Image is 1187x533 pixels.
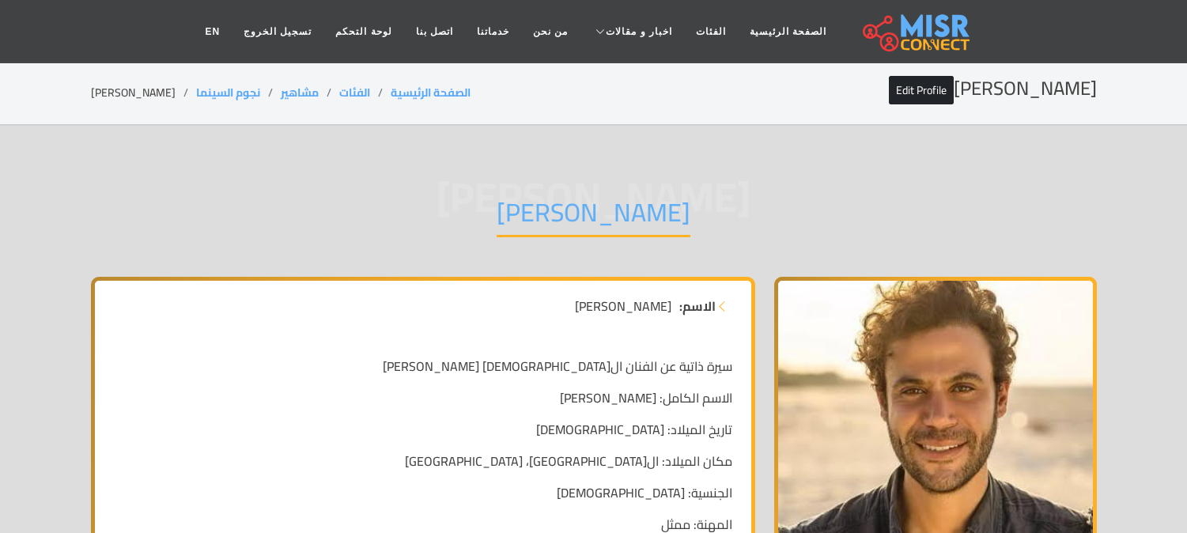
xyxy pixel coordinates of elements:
a: Edit Profile [889,76,954,104]
img: main.misr_connect [863,12,969,51]
p: الجنسية: [DEMOGRAPHIC_DATA] [114,483,732,502]
a: خدماتنا [465,17,521,47]
h2: [PERSON_NAME] [889,77,1097,100]
a: مشاهير [281,82,319,103]
a: اخبار و مقالات [580,17,684,47]
a: EN [193,17,232,47]
a: تسجيل الخروج [232,17,323,47]
a: الصفحة الرئيسية [738,17,838,47]
span: اخبار و مقالات [606,25,672,39]
span: [PERSON_NAME] [575,297,671,316]
a: اتصل بنا [404,17,465,47]
a: الفئات [339,82,370,103]
h1: [PERSON_NAME] [497,197,690,237]
a: نجوم السينما [196,82,260,103]
p: تاريخ الميلاد: [DEMOGRAPHIC_DATA] [114,420,732,439]
a: لوحة التحكم [323,17,403,47]
a: الصفحة الرئيسية [391,82,471,103]
a: الفئات [684,17,738,47]
li: [PERSON_NAME] [91,85,196,101]
p: سيرة ذاتية عن الفنان ال[DEMOGRAPHIC_DATA] [PERSON_NAME] [114,357,732,376]
a: من نحن [521,17,580,47]
p: الاسم الكامل: [PERSON_NAME] [114,388,732,407]
strong: الاسم: [679,297,716,316]
p: مكان الميلاد: ال[GEOGRAPHIC_DATA]، [GEOGRAPHIC_DATA] [114,452,732,471]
